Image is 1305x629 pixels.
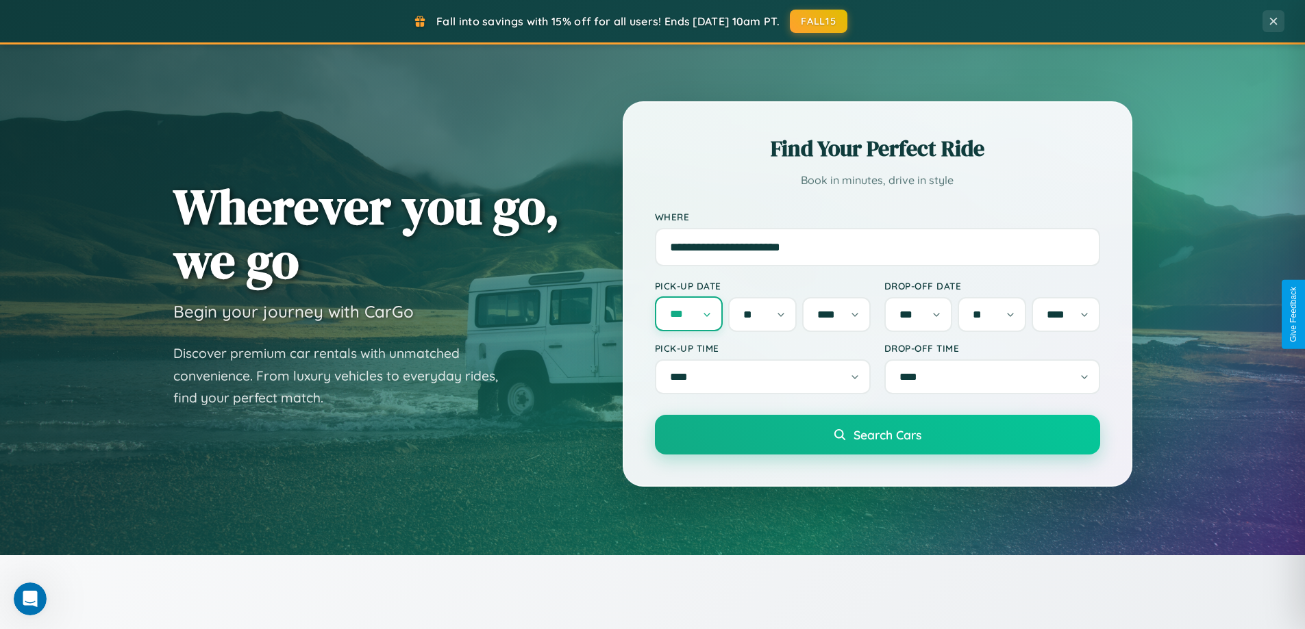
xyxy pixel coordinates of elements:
[854,427,921,442] span: Search Cars
[655,280,871,292] label: Pick-up Date
[173,301,414,322] h3: Begin your journey with CarGo
[655,415,1100,454] button: Search Cars
[884,280,1100,292] label: Drop-off Date
[655,170,1100,190] p: Book in minutes, drive in style
[173,179,560,287] h1: Wherever you go, we go
[655,133,1100,164] h2: Find Your Perfect Ride
[884,342,1100,354] label: Drop-off Time
[655,342,871,354] label: Pick-up Time
[1289,287,1298,342] div: Give Feedback
[655,211,1100,222] label: Where
[790,10,847,33] button: FALL15
[436,14,780,28] span: Fall into savings with 15% off for all users! Ends [DATE] 10am PT.
[14,582,47,615] iframe: Intercom live chat
[173,342,516,409] p: Discover premium car rentals with unmatched convenience. From luxury vehicles to everyday rides, ...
